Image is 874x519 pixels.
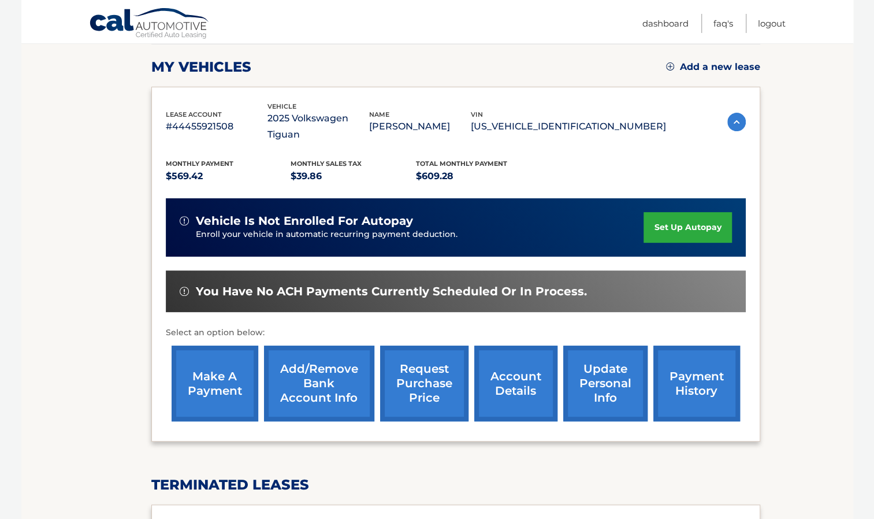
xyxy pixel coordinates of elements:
span: lease account [166,110,222,118]
p: $39.86 [291,168,416,184]
span: Total Monthly Payment [416,160,507,168]
span: Monthly Payment [166,160,233,168]
p: [US_VEHICLE_IDENTIFICATION_NUMBER] [471,118,666,135]
a: Logout [758,14,786,33]
a: Add/Remove bank account info [264,346,374,421]
p: Enroll your vehicle in automatic recurring payment deduction. [196,228,644,241]
a: update personal info [563,346,648,421]
a: FAQ's [713,14,733,33]
p: $569.42 [166,168,291,184]
span: Monthly sales Tax [291,160,362,168]
a: make a payment [172,346,258,421]
h2: my vehicles [151,58,251,76]
span: vehicle [267,102,296,110]
span: vin [471,110,483,118]
span: You have no ACH payments currently scheduled or in process. [196,284,587,299]
img: accordion-active.svg [727,113,746,131]
a: request purchase price [380,346,468,421]
a: Add a new lease [666,61,760,73]
p: [PERSON_NAME] [369,118,471,135]
img: add.svg [666,62,674,71]
p: 2025 Volkswagen Tiguan [267,110,369,143]
p: #44455921508 [166,118,267,135]
a: account details [474,346,557,421]
a: Dashboard [642,14,689,33]
span: name [369,110,389,118]
a: Cal Automotive [89,8,210,41]
p: $609.28 [416,168,541,184]
img: alert-white.svg [180,287,189,296]
p: Select an option below: [166,326,746,340]
span: vehicle is not enrolled for autopay [196,214,413,228]
img: alert-white.svg [180,216,189,225]
a: set up autopay [644,212,731,243]
h2: terminated leases [151,476,760,494]
a: payment history [653,346,740,421]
